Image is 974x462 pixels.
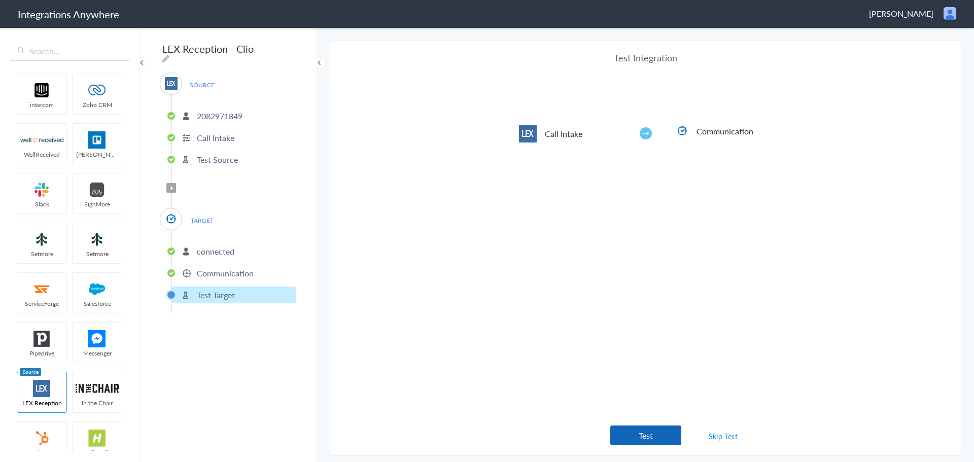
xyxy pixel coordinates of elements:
[76,82,119,99] img: zoho-logo.svg
[17,349,66,358] span: Pipedrive
[20,280,63,298] img: serviceforge-icon.png
[197,267,254,279] p: Communication
[197,110,242,122] p: 2082971849
[73,299,122,308] span: Salesforce
[197,245,234,257] p: connected
[20,131,63,149] img: wr-logo.svg
[20,380,63,397] img: lex-app-logo.svg
[17,250,66,258] span: Setmore
[18,7,119,21] h1: Integrations Anywhere
[76,330,119,347] img: FBM.png
[610,425,681,445] button: Test
[17,299,66,308] span: ServiceForge
[869,8,933,19] span: [PERSON_NAME]
[17,448,66,457] span: HubSpot
[197,289,235,301] p: Test Target
[76,231,119,248] img: setmoreNew.jpg
[73,448,122,457] span: HelloSells
[73,349,122,358] span: Messenger
[73,100,122,109] span: Zoho CRM
[76,280,119,298] img: salesforce-logo.svg
[17,200,66,208] span: Slack
[73,150,122,159] span: [PERSON_NAME]
[17,100,66,109] span: intercom
[697,427,750,445] a: Skip Test
[165,77,178,90] img: lex-app-logo.svg
[20,330,63,347] img: pipedrive.png
[183,78,221,92] span: SOURCE
[519,51,773,64] h4: Test Integration
[10,42,129,61] input: Search...
[76,131,119,149] img: trello.png
[73,250,122,258] span: Setmore
[519,125,537,143] img: lex-app-logo.svg
[545,128,613,139] h5: Call Intake
[17,399,66,407] span: LEX Reception
[20,82,63,99] img: intercom-logo.svg
[183,214,221,227] span: TARGET
[76,430,119,447] img: hs-app-logo.svg
[73,399,122,407] span: In the Chair
[73,200,122,208] span: SignMore
[697,125,765,137] h5: Communication
[197,154,238,165] p: Test Source
[20,181,63,198] img: slack-logo.svg
[676,125,688,137] img: clio-logo.svg
[20,231,63,248] img: setmoreNew.jpg
[17,150,66,159] span: WellReceived
[20,430,63,447] img: hubspot-logo.svg
[76,380,119,397] img: inch-logo.svg
[165,212,178,225] img: clio-logo.svg
[76,181,119,198] img: signmore-logo.png
[197,132,234,144] p: Call Intake
[944,7,956,20] img: user.png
